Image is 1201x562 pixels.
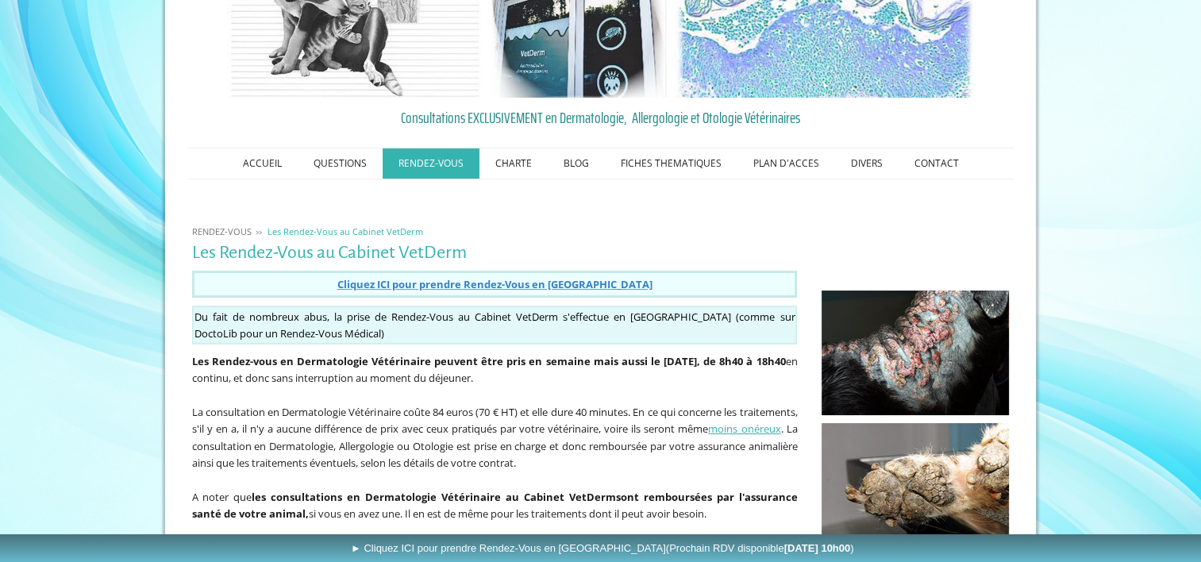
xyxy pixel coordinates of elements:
span: . La consultation en Dermatologie, Allergologie ou Otologie est prise en charge et donc remboursé... [192,421,798,470]
span: (Prochain RDV disponible ) [666,542,854,554]
a: DIVERS [835,148,899,179]
a: BLOG [548,148,605,179]
span: La consultation en Dermatologie Vétérinaire coûte 84 euros (70 € HT) et elle dure 40 minutes. E [192,405,639,419]
a: moins onéreux [708,421,780,436]
a: CHARTE [479,148,548,179]
span: si vous en avez une. Il en est de même pour les traitements dont il peut avoir besoin. [309,506,706,521]
a: PLAN D'ACCES [737,148,835,179]
span: Du fait de nombreux abus, la prise de Rendez-Vous au Cabinet VetDerm s'effectue en [GEOGRAPHIC_DA... [194,310,776,324]
span: ► Cliquez ICI pour prendre Rendez-Vous en [GEOGRAPHIC_DATA] [351,542,854,554]
span: RENDEZ-VOUS [192,225,252,237]
a: CONTACT [899,148,975,179]
span: en continu, et donc sans interruption au moment du déjeuner. [192,354,798,386]
span: A noter que [192,490,252,504]
span: Cliquez ICI pour prendre Rendez-Vous en [GEOGRAPHIC_DATA] [337,277,652,291]
a: QUESTIONS [298,148,383,179]
a: RENDEZ-VOUS [188,225,256,237]
a: Consultations EXCLUSIVEMENT en Dermatologie, Allergologie et Otologie Vétérinaires [192,106,1010,129]
span: l n'y a aucune différence de prix avec ceux pratiqués par votre vétérinaire, voire ils seront même [244,421,709,436]
a: Les Rendez-Vous au Cabinet VetDerm [264,225,427,237]
span: Les Rendez-Vous au Cabinet VetDerm [268,225,423,237]
a: FICHES THEMATIQUES [605,148,737,179]
b: [DATE] 10h00 [784,542,851,554]
b: les consultations en Dermatologie Vétérinaire au Cabinet VetDerm [252,490,615,504]
h1: Les Rendez-Vous au Cabinet VetDerm [192,243,798,263]
a: Cliquez ICI pour prendre Rendez-Vous en [GEOGRAPHIC_DATA] [337,276,652,291]
a: ACCUEIL [227,148,298,179]
a: RENDEZ-VOUS [383,148,479,179]
strong: Les Rendez-vous en Dermatologie Vétérinaire peuvent être pris en semaine mais aussi le [DATE], de... [192,354,786,368]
